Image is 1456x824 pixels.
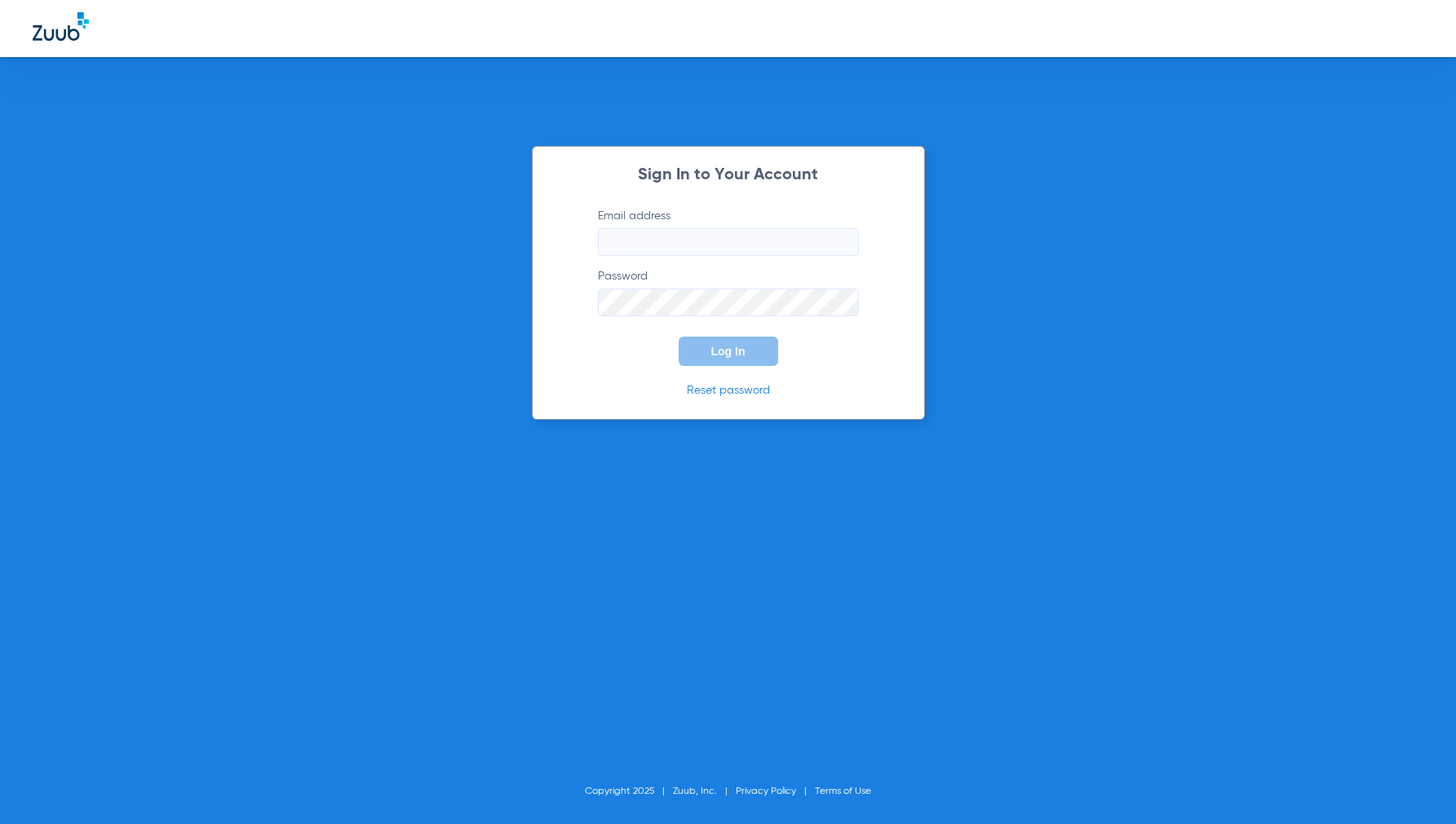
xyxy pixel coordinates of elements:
a: Privacy Policy [736,787,796,796]
span: Log In [711,345,746,358]
input: Email address [598,228,859,256]
li: Zuub, Inc. [673,783,736,800]
input: Password [598,289,859,316]
button: Log In [679,337,778,366]
label: Password [598,268,859,316]
li: Copyright 2025 [585,783,673,800]
a: Terms of Use [815,787,871,796]
a: Reset password [687,385,770,396]
iframe: Chat Widget [1374,746,1456,824]
img: Zuub Logo [33,12,89,41]
h2: Sign In to Your Account [573,167,883,183]
label: Email address [598,208,859,256]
